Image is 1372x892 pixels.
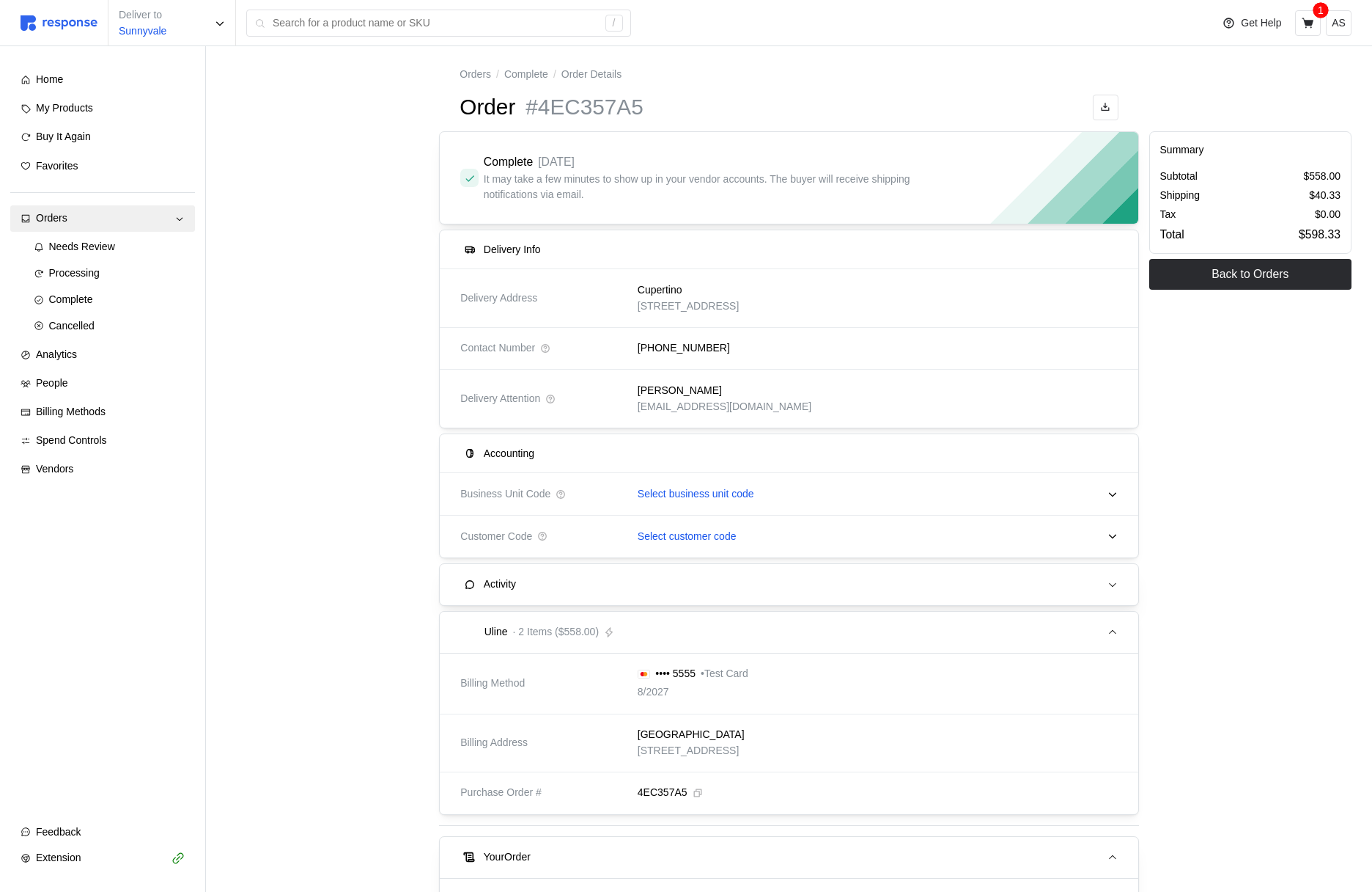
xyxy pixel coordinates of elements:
[513,624,600,640] p: · 2 Items ($558.00)
[49,241,115,252] span: Needs Review
[638,299,739,315] p: [STREET_ADDRESS]
[1309,188,1340,204] p: $40.33
[1241,15,1281,32] p: Get Help
[638,785,687,801] p: 4EC357A5
[21,15,97,31] img: svg%3e
[638,486,754,502] p: Select business unit code
[638,383,722,399] p: [PERSON_NAME]
[36,348,77,360] span: Analytics
[638,282,682,299] p: Cupertino
[638,743,745,759] p: [STREET_ADDRESS]
[1211,265,1288,283] p: Back to Orders
[553,67,556,83] p: /
[484,154,533,171] h4: Complete
[36,463,73,475] span: Vendors
[36,852,81,863] span: Extension
[10,153,195,180] a: Favorites
[1149,259,1351,290] button: Back to Orders
[36,434,107,446] span: Spend Controls
[525,93,643,122] h1: #4EC357A5
[36,406,106,417] span: Billing Methods
[460,735,528,751] span: Billing Address
[10,95,195,122] a: My Products
[460,529,532,545] span: Customer Code
[484,446,534,461] h5: Accounting
[496,67,499,83] p: /
[1326,10,1351,36] button: AS
[638,399,811,415] p: [EMAIL_ADDRESS][DOMAIN_NAME]
[440,837,1137,878] button: YourOrder
[1332,15,1346,32] p: AS
[36,102,93,114] span: My Products
[655,666,696,682] p: •••• 5555
[484,242,541,257] h5: Delivery Info
[10,456,195,483] a: Vendors
[701,666,748,682] p: • Test Card
[460,391,540,407] span: Delivery Attention
[484,172,954,203] p: It may take a few minutes to show up in your vendor accounts. The buyer will receive shipping not...
[538,153,575,171] p: [DATE]
[1299,225,1340,244] p: $598.33
[10,428,195,454] a: Spend Controls
[36,160,78,172] span: Favorites
[484,577,516,592] h5: Activity
[440,654,1137,814] div: Uline· 2 Items ($558.00)
[49,293,93,305] span: Complete
[10,399,195,425] a: Billing Methods
[36,826,81,838] span: Feedback
[273,10,597,37] input: Search for a product name or SKU
[10,124,195,150] a: Buy It Again
[460,67,491,83] a: Orders
[23,287,195,313] a: Complete
[460,93,515,122] h1: Order
[638,340,730,357] p: [PHONE_NUMBER]
[36,131,91,142] span: Buy It Again
[460,486,550,502] span: Business Unit Code
[1315,207,1340,223] p: $0.00
[23,260,195,287] a: Processing
[638,727,745,743] p: [GEOGRAPHIC_DATA]
[638,529,737,545] p: Select customer code
[440,612,1137,653] button: Uline· 2 Items ($558.00)
[605,15,623,32] div: /
[1160,225,1184,244] p: Total
[119,23,166,40] p: Sunnyvale
[10,205,195,232] a: Orders
[119,7,166,23] p: Deliver to
[49,320,95,332] span: Cancelled
[23,234,195,260] a: Needs Review
[638,684,669,701] p: 8/2027
[484,624,508,640] p: Uline
[638,670,651,679] img: svg%3e
[1318,2,1324,18] p: 1
[10,342,195,368] a: Analytics
[10,845,195,871] button: Extension
[36,377,68,389] span: People
[460,290,537,307] span: Delivery Address
[440,564,1137,605] button: Activity
[460,340,535,357] span: Contact Number
[23,313,195,340] a: Cancelled
[1303,169,1340,185] p: $558.00
[561,67,622,83] p: Order Details
[460,676,525,692] span: Billing Method
[460,785,542,801] span: Purchase Order #
[1214,10,1290,37] button: Get Help
[1160,142,1340,158] h5: Summary
[36,73,63,85] span: Home
[1160,169,1198,185] p: Subtotal
[10,819,195,846] button: Feedback
[10,370,195,397] a: People
[36,211,169,227] div: Orders
[1160,207,1176,223] p: Tax
[504,67,548,83] a: Complete
[1160,188,1200,204] p: Shipping
[10,67,195,93] a: Home
[484,849,531,865] h5: Your Order
[49,267,100,279] span: Processing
